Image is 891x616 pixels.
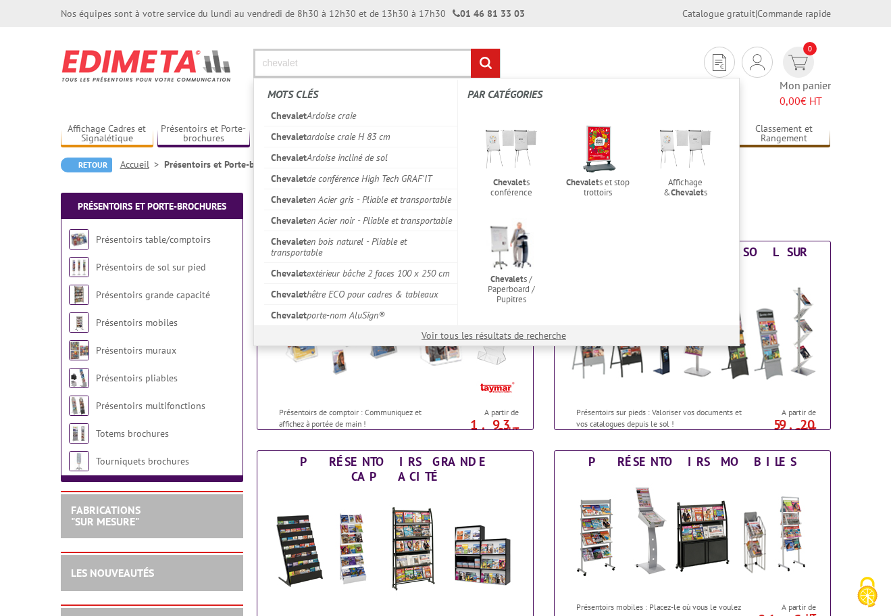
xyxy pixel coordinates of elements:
span: s / Paperboard / Pupitres [472,274,551,304]
a: Chevalethêtre ECO pour cadres & tableaux [264,283,458,304]
img: chevalets_conference_216721.jpg [483,121,539,177]
a: Chevaleten Acier gris - Pliable et transportable [264,189,458,210]
span: Mon panier [780,78,831,109]
img: Totems brochures [69,423,89,444]
a: FABRICATIONS"Sur Mesure" [71,503,141,529]
span: s et stop trottoirs [559,177,638,197]
input: Rechercher un produit ou une référence... [253,49,501,78]
span: 0,00 [780,94,800,108]
em: Chevalet [271,172,307,185]
div: | [682,7,831,20]
em: Chevalet [493,176,526,188]
a: Présentoirs table/comptoirs [96,233,211,245]
a: Affichage &Chevalets [642,117,729,202]
a: Retour [61,158,112,172]
a: ChevaletArdoise craie [264,105,458,126]
img: Edimeta [61,41,233,91]
img: Présentoirs multifonctions [69,396,89,416]
strong: 01 46 81 33 03 [453,7,525,20]
div: Nos équipes sont à votre service du lundi au vendredi de 8h30 à 12h30 et de 13h30 à 17h30 [61,7,525,20]
a: Présentoirs muraux [96,344,176,356]
a: Commande rapide [757,7,831,20]
img: chevalets_conference_vignette.jpg [483,218,539,274]
img: devis rapide [713,54,726,71]
span: A partir de [747,407,816,418]
em: Chevalet [490,273,524,285]
img: devis rapide [750,54,765,70]
img: Présentoirs grande capacité [270,488,520,609]
p: Présentoirs sur pieds : Valoriser vos documents et vos catalogues depuis le sol ! [576,406,744,429]
a: Voir tous les résultats de recherche [422,329,566,341]
a: Chevalets / Paperboard / Pupitres [467,214,555,309]
em: Chevalet [566,176,599,188]
a: Présentoirs de sol sur pied [96,261,205,273]
p: 1.93 € [443,421,519,437]
div: Présentoirs mobiles [558,454,827,469]
em: Chevalet [271,193,307,206]
a: Chevaleten Acier noir - Pliable et transportable [264,210,458,231]
span: Affichage & s [646,177,725,197]
em: Chevalet [271,288,307,300]
em: Chevalet [271,110,307,122]
sup: HT [806,425,816,436]
a: Classement et Rangement [738,123,831,145]
em: Chevalet [271,151,307,164]
a: Chevaleten bois naturel - Pliable et transportable [264,231,458,262]
span: 0 [803,42,817,55]
a: Affichage Cadres et Signalétique [61,123,154,145]
p: Présentoirs de comptoir : Communiquez et affichez à portée de main ! [279,406,447,429]
img: Présentoirs mobiles [567,473,817,594]
a: Présentoirs mobiles [96,316,178,329]
span: € HT [780,93,831,109]
span: Mots clés [268,87,318,101]
img: Présentoirs table/comptoirs [69,229,89,250]
a: Présentoirs et Porte-brochures [78,200,226,212]
a: Catalogue gratuit [682,7,755,20]
em: Chevalet [671,187,704,198]
a: Présentoirs pliables [96,372,178,384]
span: s conférence [472,177,551,197]
a: Présentoirs et Porte-brochures [157,123,251,145]
a: Chevaletextérieur bâche 2 faces 100 x 250 cm [264,262,458,283]
img: Présentoirs mobiles [69,312,89,333]
a: Tourniquets brochures [96,455,189,467]
img: Présentoirs pliables [69,368,89,388]
img: Présentoirs de sol sur pied [69,257,89,277]
a: Chevaletardoise craie H 83 cm [264,126,458,147]
a: Totems brochures [96,427,169,440]
img: Tourniquets brochures [69,451,89,471]
span: A partir de [450,407,519,418]
a: Chevaletde conférence High Tech GRAF'IT [264,168,458,189]
em: Chevalet [271,214,307,227]
a: Présentoirs multifonctions [96,400,205,412]
label: Par catégories [467,80,728,109]
div: Présentoirs grande capacité [261,454,530,484]
em: Chevalet [271,309,307,321]
img: Présentoirs grande capacité [69,285,89,305]
p: 59.20 € [740,421,816,437]
a: Chevalets et stop trottoirs [555,117,642,202]
img: Cookies (fenêtre modale) [850,575,884,609]
img: chevalets_conference_216721.jpg [657,121,713,177]
img: Présentoirs muraux [69,340,89,360]
a: LES NOUVEAUTÉS [71,566,154,579]
em: Chevalet [271,131,307,143]
img: chevalets_de_rue_a_ressorts_base_lestable_gris_alu_215323.jpg [570,121,626,177]
sup: HT [509,425,519,436]
a: Présentoirs grande capacité [96,289,210,301]
a: Chevaletporte-nom AluSign® [264,304,458,325]
a: Accueil [120,158,164,170]
em: Chevalet [271,267,307,279]
a: devis rapide 0 Mon panier 0,00€ HT [780,47,831,109]
span: A partir de [747,602,816,613]
input: rechercher [471,49,500,78]
img: devis rapide [788,55,808,70]
button: Cookies (fenêtre modale) [844,570,891,616]
li: Présentoirs et Porte-brochures [164,158,290,171]
em: Chevalet [271,235,307,247]
a: ChevaletArdoise incliné de sol [264,147,458,168]
a: Chevalets conférence [467,117,555,202]
div: Rechercher un produit ou une référence... [253,78,740,346]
